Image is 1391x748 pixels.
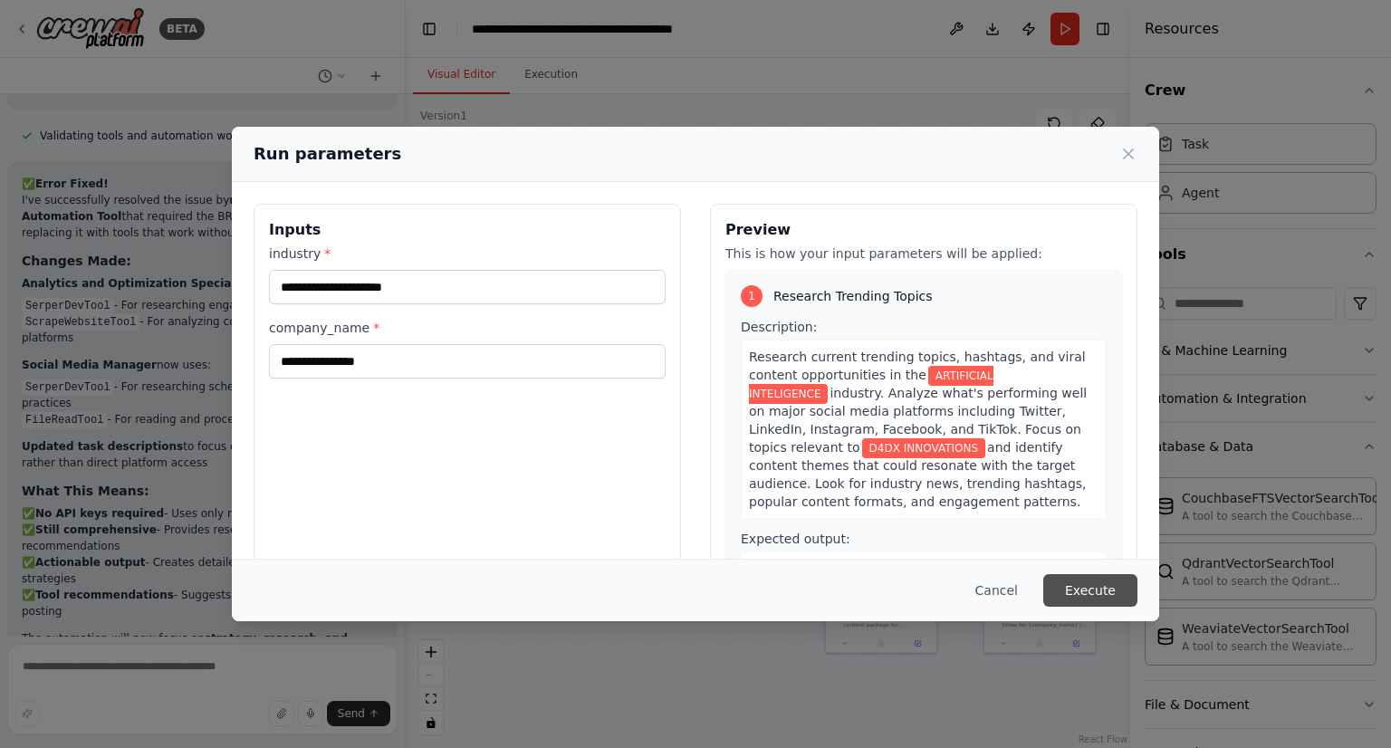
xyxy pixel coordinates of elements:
span: Expected output: [741,532,850,546]
h2: Run parameters [254,141,401,167]
h3: Inputs [269,219,666,241]
button: Execute [1043,574,1137,607]
span: Description: [741,320,817,334]
p: This is how your input parameters will be applied: [725,245,1122,263]
span: Variable: company_name [862,438,986,458]
div: 1 [741,285,763,307]
h3: Preview [725,219,1122,241]
span: Research current trending topics, hashtags, and viral content opportunities in the [749,350,1086,382]
button: Cancel [961,574,1032,607]
label: industry [269,245,666,263]
span: Variable: industry [749,366,993,404]
span: industry. Analyze what's performing well on major social media platforms including Twitter, Linke... [749,386,1087,455]
label: company_name [269,319,666,337]
span: Research Trending Topics [773,287,933,305]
